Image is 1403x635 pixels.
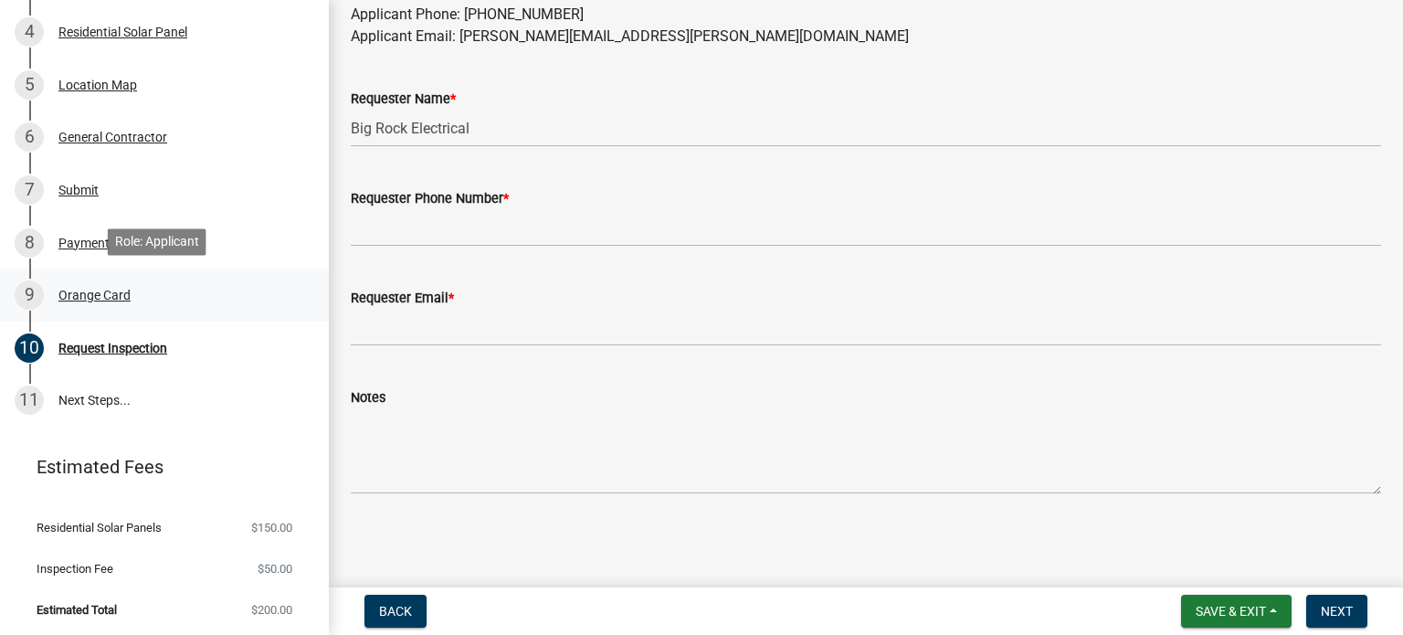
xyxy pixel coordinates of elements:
[58,237,110,249] div: Payment
[58,131,167,143] div: General Contractor
[15,17,44,47] div: 4
[15,228,44,258] div: 8
[364,595,427,628] button: Back
[108,228,206,255] div: Role: Applicant
[1321,604,1353,619] span: Next
[15,386,44,415] div: 11
[1196,604,1266,619] span: Save & Exit
[251,522,292,534] span: $150.00
[351,292,454,305] label: Requester Email
[379,604,412,619] span: Back
[258,563,292,575] span: $50.00
[58,184,99,196] div: Submit
[1306,595,1367,628] button: Next
[15,122,44,152] div: 6
[251,604,292,616] span: $200.00
[58,342,167,355] div: Request Inspection
[351,193,509,206] label: Requester Phone Number
[351,93,456,106] label: Requester Name
[15,280,44,310] div: 9
[58,289,131,302] div: Orange Card
[15,449,300,485] a: Estimated Fees
[1181,595,1292,628] button: Save & Exit
[37,522,162,534] span: Residential Solar Panels
[58,79,137,91] div: Location Map
[15,333,44,363] div: 10
[37,604,117,616] span: Estimated Total
[37,563,113,575] span: Inspection Fee
[351,392,385,405] label: Notes
[58,26,187,38] div: Residential Solar Panel
[15,175,44,205] div: 7
[15,70,44,100] div: 5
